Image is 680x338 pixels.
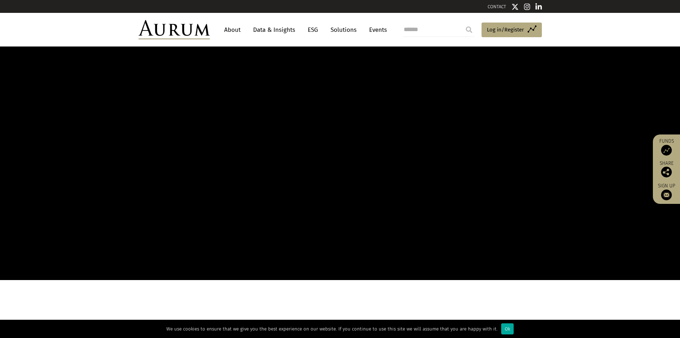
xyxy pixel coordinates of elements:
div: Ok [501,323,514,334]
img: Aurum [138,20,210,39]
img: Sign up to our newsletter [661,190,672,200]
a: Events [366,23,387,36]
a: Log in/Register [482,23,542,38]
a: Solutions [327,23,360,36]
input: Submit [462,23,476,37]
a: Funds [656,138,676,156]
img: Share this post [661,167,672,177]
img: Access Funds [661,145,672,156]
a: CONTACT [488,4,506,9]
img: Instagram icon [524,3,530,10]
a: Sign up [656,183,676,200]
a: Data & Insights [250,23,299,36]
img: Linkedin icon [535,3,542,10]
a: ESG [304,23,322,36]
a: About [221,23,244,36]
div: Share [656,161,676,177]
span: Log in/Register [487,25,524,34]
img: Twitter icon [512,3,519,10]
